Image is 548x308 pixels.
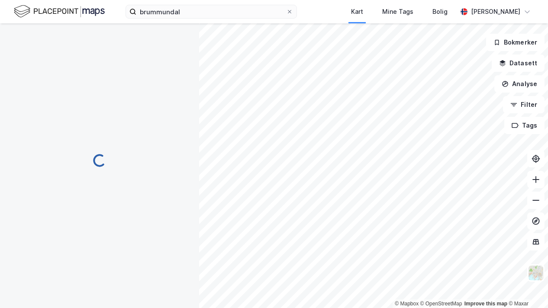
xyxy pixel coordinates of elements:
[420,301,462,307] a: OpenStreetMap
[464,301,507,307] a: Improve this map
[505,266,548,308] div: Kontrollprogram for chat
[494,75,545,93] button: Analyse
[93,154,106,167] img: spinner.a6d8c91a73a9ac5275cf975e30b51cfb.svg
[528,265,544,281] img: Z
[136,5,286,18] input: Søk på adresse, matrikkel, gårdeiere, leietakere eller personer
[471,6,520,17] div: [PERSON_NAME]
[504,117,545,134] button: Tags
[351,6,363,17] div: Kart
[432,6,448,17] div: Bolig
[492,55,545,72] button: Datasett
[505,266,548,308] iframe: Chat Widget
[503,96,545,113] button: Filter
[395,301,419,307] a: Mapbox
[382,6,413,17] div: Mine Tags
[14,4,105,19] img: logo.f888ab2527a4732fd821a326f86c7f29.svg
[486,34,545,51] button: Bokmerker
